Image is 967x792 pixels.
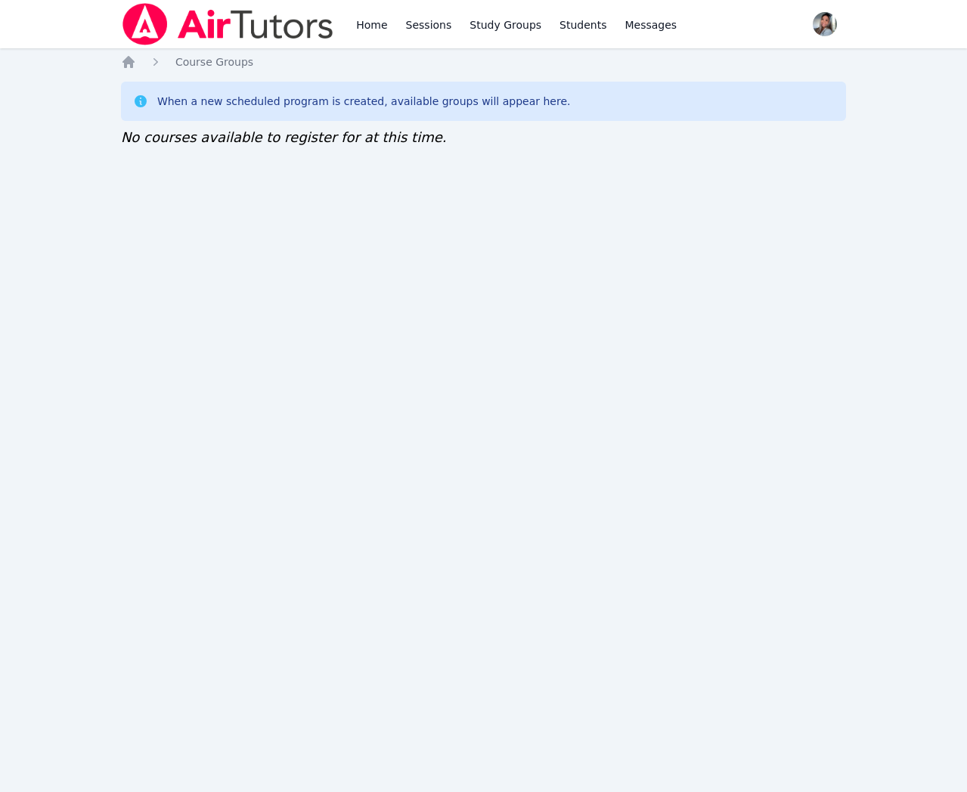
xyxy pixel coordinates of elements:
div: When a new scheduled program is created, available groups will appear here. [157,94,571,109]
span: No courses available to register for at this time. [121,129,447,145]
nav: Breadcrumb [121,54,846,70]
a: Course Groups [175,54,253,70]
span: Messages [625,17,677,32]
span: Course Groups [175,56,253,68]
img: Air Tutors [121,3,335,45]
